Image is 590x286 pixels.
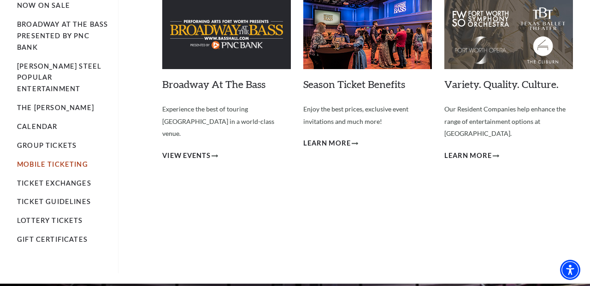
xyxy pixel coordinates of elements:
div: Accessibility Menu [560,260,580,280]
a: Ticket Exchanges [17,179,91,187]
a: Ticket Guidelines [17,198,91,205]
span: Learn More [303,138,351,149]
a: View Events [162,150,218,162]
a: Mobile Ticketing [17,160,88,168]
span: Learn More [444,150,492,162]
a: Group Tickets [17,141,77,149]
a: Now On Sale [17,1,70,9]
p: Enjoy the best prices, exclusive event invitations and much more! [303,103,432,128]
a: Lottery Tickets [17,216,83,224]
a: Broadway At The Bass presented by PNC Bank [17,20,108,51]
a: Variety. Quality. Culture. [444,78,559,90]
a: The [PERSON_NAME] [17,104,94,111]
a: Learn More Season Ticket Benefits [303,138,358,149]
a: Gift Certificates [17,235,88,243]
p: Experience the best of touring [GEOGRAPHIC_DATA] in a world-class venue. [162,103,291,140]
a: [PERSON_NAME] Steel Popular Entertainment [17,62,101,93]
span: View Events [162,150,211,162]
a: Season Ticket Benefits [303,78,405,90]
p: Our Resident Companies help enhance the range of entertainment options at [GEOGRAPHIC_DATA]. [444,103,573,140]
a: Learn More Variety. Quality. Culture. [444,150,499,162]
a: Calendar [17,123,57,130]
a: Broadway At The Bass [162,78,265,90]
